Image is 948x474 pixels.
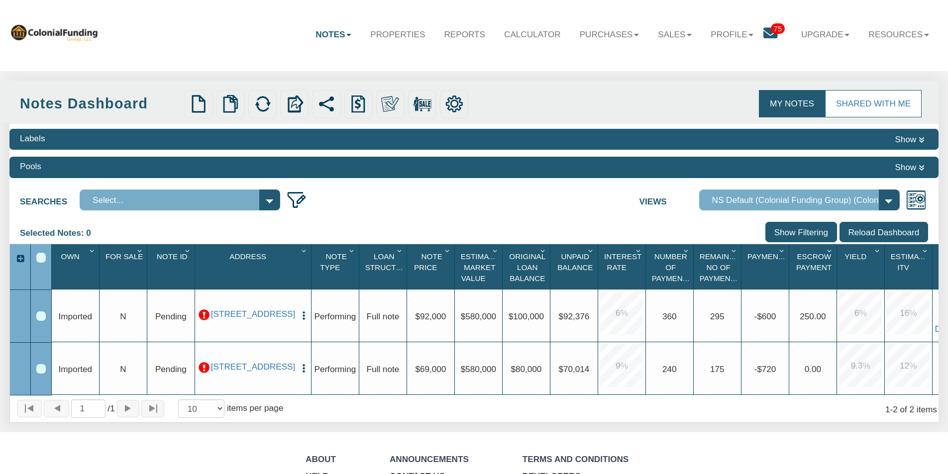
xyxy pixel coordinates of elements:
div: Sort None [601,248,645,285]
a: Purchases [570,20,649,49]
abbr: through [890,404,893,414]
span: -$720 [754,364,776,374]
span: 1 [107,402,114,414]
span: $580,000 [461,364,496,374]
span: Performing [314,311,356,321]
div: Column Menu [394,244,406,256]
div: Own Sort None [54,248,99,285]
div: Sort None [648,248,693,285]
div: Row 2, Row Selection Checkbox [36,364,46,374]
span: Unpaid Balance [557,252,593,272]
div: Notes Dashboard [20,94,181,114]
span: items per page [227,403,283,413]
div: Column Menu [299,244,310,256]
div: Column Menu [729,244,740,256]
span: Full note [367,364,400,374]
span: Note Id [157,252,188,261]
div: Column Menu [490,244,501,256]
div: 9.3 [839,344,882,387]
div: Sort None [198,248,311,285]
div: Column Menu [633,244,644,256]
a: Notes [306,20,361,49]
span: $580,000 [461,311,496,321]
div: Sort None [505,248,550,285]
div: Escrow Payment Sort None [792,248,837,285]
span: Own [61,252,80,261]
input: Selected page [71,399,106,417]
span: Estimated Itv [891,252,934,272]
div: Column Menu [87,244,98,256]
img: refresh.png [254,95,272,113]
button: Page to last [141,400,164,417]
img: 569736 [9,23,99,41]
img: new.png [190,95,208,113]
div: 12.0 [887,344,930,387]
a: 75 [763,20,792,50]
input: Show Filtering [765,222,837,243]
div: Sort None [314,248,359,285]
span: 360 [662,311,677,321]
img: views.png [906,190,927,210]
label: Views [639,190,699,208]
div: Select All [36,253,46,262]
div: Note Id Sort None [150,248,195,285]
img: settings.png [445,95,463,113]
a: Announcements [390,454,469,464]
div: Note Type Sort None [314,248,359,285]
span: 295 [710,311,725,321]
button: Page to first [17,400,42,417]
span: Number Of Payments [652,252,693,283]
div: Address Sort None [198,248,311,285]
div: Column Menu [182,244,194,256]
div: Sort None [553,248,598,285]
span: $69,000 [415,364,446,374]
button: Press to open the note menu [299,309,309,321]
div: Note Price Sort None [410,248,454,285]
img: edit_filter_icon.png [286,190,307,210]
div: Column Menu [681,244,692,256]
span: Loan Structure [365,252,412,272]
div: Column Menu [346,244,358,256]
div: 9.0 [600,344,643,387]
input: Reload Dashboard [840,222,928,243]
div: Column Menu [824,244,836,256]
div: Sort None [362,248,407,285]
div: Pools [20,160,41,172]
span: $100,000 [509,311,544,321]
img: cell-menu.png [299,310,309,321]
span: Performing [314,364,356,374]
img: history.png [349,95,367,113]
a: 0001 B Lafayette Ave, Baltimore, MD, 21202 [211,309,295,319]
a: About [306,454,336,464]
a: Terms and Conditions [523,454,629,464]
span: Note Price [414,252,442,272]
img: for_sale.png [413,95,431,113]
span: $70,014 [558,364,589,374]
div: Column Menu [776,244,788,256]
span: Escrow Payment [796,252,832,272]
div: Sort None [840,248,884,285]
span: Address [229,252,266,261]
span: Original Loan Balance [509,252,545,283]
div: Payment(P&I) Sort None [744,248,789,285]
button: Press to open the note menu [299,362,309,374]
span: -$600 [754,311,776,321]
div: For Sale Sort None [102,248,147,285]
span: Note Type [320,252,347,272]
a: Reports [434,20,495,49]
span: Estimated Market Value [461,252,504,283]
div: Sort None [696,248,741,285]
button: Page back [44,400,69,417]
div: Row 1, Row Selection Checkbox [36,311,46,321]
span: 250.00 [800,311,826,321]
span: 240 [662,364,677,374]
a: Upgrade [792,20,859,49]
span: Yield [844,252,866,261]
abbr: of [107,403,110,413]
span: $80,000 [511,364,541,374]
div: Sort None [792,248,837,285]
span: Remaining No Of Payments [700,252,742,283]
div: Original Loan Balance Sort None [505,248,550,285]
div: Sort None [102,248,147,285]
img: copy.png [221,95,239,113]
